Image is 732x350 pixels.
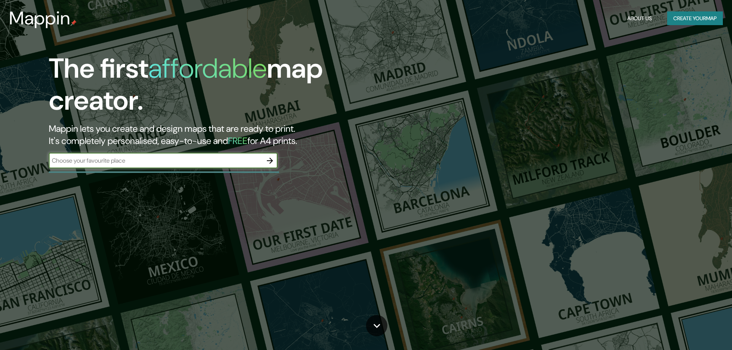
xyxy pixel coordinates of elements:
[71,20,77,26] img: mappin-pin
[49,123,415,147] h2: Mappin lets you create and design maps that are ready to print. It's completely personalised, eas...
[9,8,71,29] h3: Mappin
[49,156,262,165] input: Choose your favourite place
[49,53,415,123] h1: The first map creator.
[624,11,655,26] button: About Us
[228,135,247,147] h5: FREE
[667,11,723,26] button: Create yourmap
[148,51,267,86] h1: affordable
